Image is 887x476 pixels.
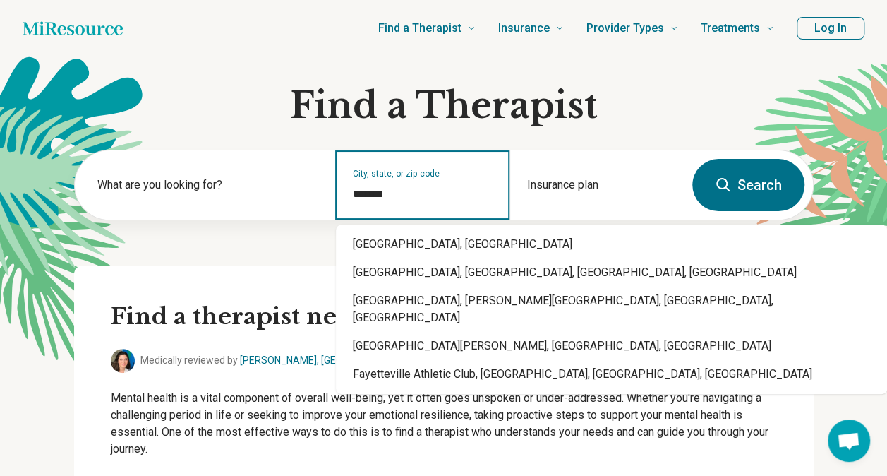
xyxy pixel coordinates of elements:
[97,177,319,194] label: What are you looking for?
[140,353,459,368] span: Medically reviewed by
[498,18,550,38] span: Insurance
[23,14,123,42] a: Home page
[797,17,864,40] button: Log In
[336,258,887,287] div: [GEOGRAPHIC_DATA], [GEOGRAPHIC_DATA], [GEOGRAPHIC_DATA], [GEOGRAPHIC_DATA]
[336,230,887,258] div: [GEOGRAPHIC_DATA], [GEOGRAPHIC_DATA]
[240,355,418,366] a: [PERSON_NAME], [GEOGRAPHIC_DATA]
[701,18,760,38] span: Treatments
[111,390,777,458] p: Mental health is a vital component of overall well-being, yet it often goes unspoken or under-add...
[111,302,777,332] h2: Find a therapist near you
[586,18,664,38] span: Provider Types
[828,420,870,462] div: Open chat
[74,85,814,127] h1: Find a Therapist
[336,332,887,360] div: [GEOGRAPHIC_DATA][PERSON_NAME], [GEOGRAPHIC_DATA], [GEOGRAPHIC_DATA]
[378,18,461,38] span: Find a Therapist
[336,287,887,332] div: [GEOGRAPHIC_DATA], [PERSON_NAME][GEOGRAPHIC_DATA], [GEOGRAPHIC_DATA], [GEOGRAPHIC_DATA]
[336,225,887,394] div: Suggestions
[336,360,887,388] div: Fayetteville Athletic Club, [GEOGRAPHIC_DATA], [GEOGRAPHIC_DATA], [GEOGRAPHIC_DATA]
[692,159,804,211] button: Search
